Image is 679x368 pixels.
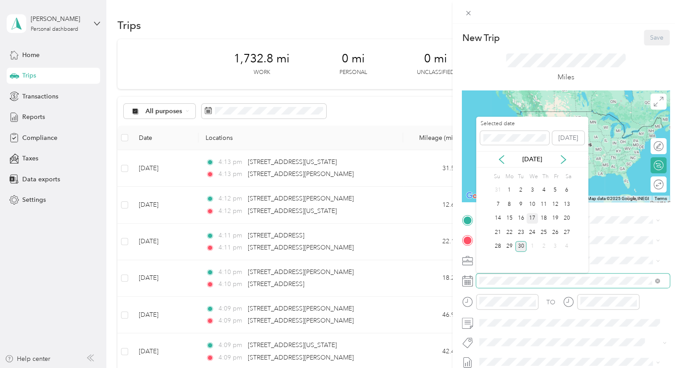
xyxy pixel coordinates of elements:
[492,185,504,196] div: 31
[464,190,493,202] a: Open this area in Google Maps (opens a new window)
[550,199,561,210] div: 12
[504,171,513,183] div: Mo
[480,120,549,128] label: Selected date
[492,227,504,238] div: 21
[538,241,550,252] div: 2
[492,213,504,224] div: 14
[515,185,527,196] div: 2
[550,185,561,196] div: 5
[550,227,561,238] div: 26
[550,241,561,252] div: 3
[515,199,527,210] div: 9
[492,199,504,210] div: 7
[526,227,538,238] div: 24
[504,199,515,210] div: 8
[464,190,493,202] img: Google
[513,155,551,164] p: [DATE]
[526,241,538,252] div: 1
[587,196,649,201] span: Map data ©2025 Google, INEGI
[526,199,538,210] div: 10
[504,241,515,252] div: 29
[561,185,572,196] div: 6
[561,241,572,252] div: 4
[629,318,679,368] iframe: Everlance-gr Chat Button Frame
[492,171,501,183] div: Su
[538,227,550,238] div: 25
[541,171,550,183] div: Th
[546,298,555,307] div: TO
[515,213,527,224] div: 16
[538,185,550,196] div: 4
[504,213,515,224] div: 15
[550,213,561,224] div: 19
[538,213,550,224] div: 18
[515,241,527,252] div: 30
[504,227,515,238] div: 22
[564,171,572,183] div: Sa
[504,185,515,196] div: 1
[526,213,538,224] div: 17
[528,171,538,183] div: We
[538,199,550,210] div: 11
[561,227,572,238] div: 27
[516,171,525,183] div: Tu
[561,213,572,224] div: 20
[526,185,538,196] div: 3
[552,131,584,145] button: [DATE]
[552,171,561,183] div: Fr
[558,72,574,83] p: Miles
[462,32,499,44] p: New Trip
[515,227,527,238] div: 23
[561,199,572,210] div: 13
[492,241,504,252] div: 28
